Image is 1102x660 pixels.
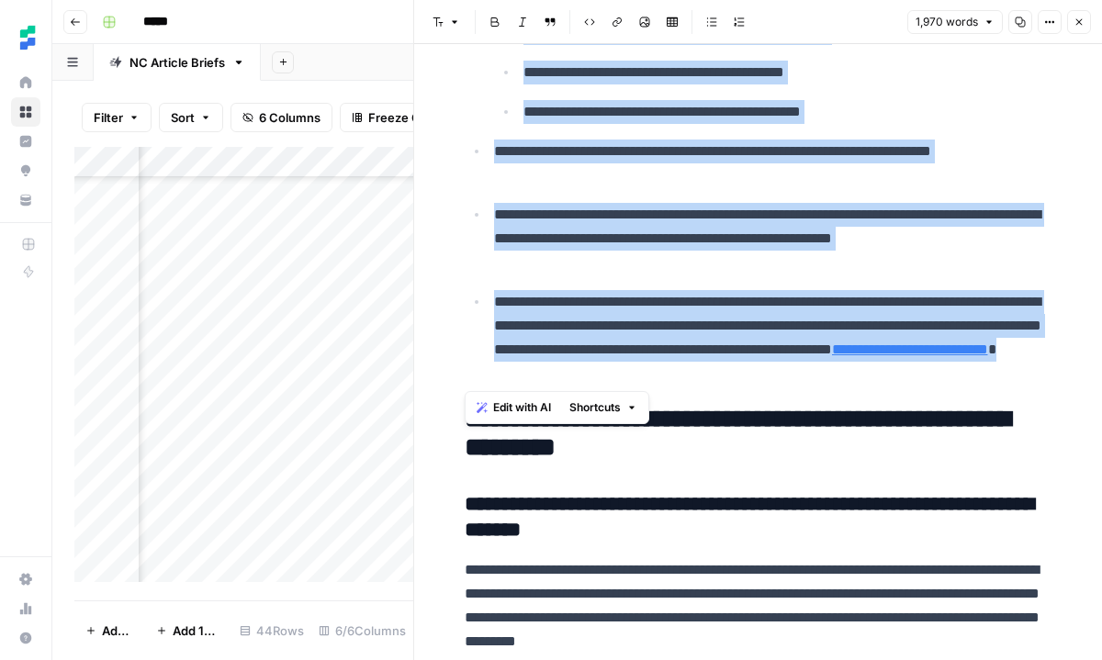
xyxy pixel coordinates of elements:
a: Browse [11,97,40,127]
span: Add Row [102,621,134,640]
button: Help + Support [11,623,40,653]
button: Sort [159,103,223,132]
a: Insights [11,127,40,156]
span: 6 Columns [259,108,320,127]
a: Settings [11,565,40,594]
div: NC Article Briefs [129,53,225,72]
span: 1,970 words [916,14,978,30]
span: Filter [94,108,123,127]
span: Sort [171,108,195,127]
span: Edit with AI [493,399,551,416]
a: Home [11,68,40,97]
span: Freeze Columns [368,108,463,127]
button: Workspace: Ten Speed [11,15,40,61]
button: 6 Columns [231,103,332,132]
a: Your Data [11,185,40,215]
button: Filter [82,103,152,132]
button: 1,970 words [907,10,1003,34]
a: Usage [11,594,40,623]
button: Add 10 Rows [145,616,232,645]
span: Shortcuts [569,399,621,416]
a: NC Article Briefs [94,44,261,81]
div: 6/6 Columns [311,616,413,645]
button: Edit with AI [469,396,558,419]
button: Shortcuts [562,396,645,419]
button: Add Row [74,616,145,645]
button: Freeze Columns [340,103,475,132]
img: Ten Speed Logo [11,21,44,54]
div: 44 Rows [232,616,311,645]
a: Opportunities [11,156,40,185]
span: Add 10 Rows [173,621,221,640]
